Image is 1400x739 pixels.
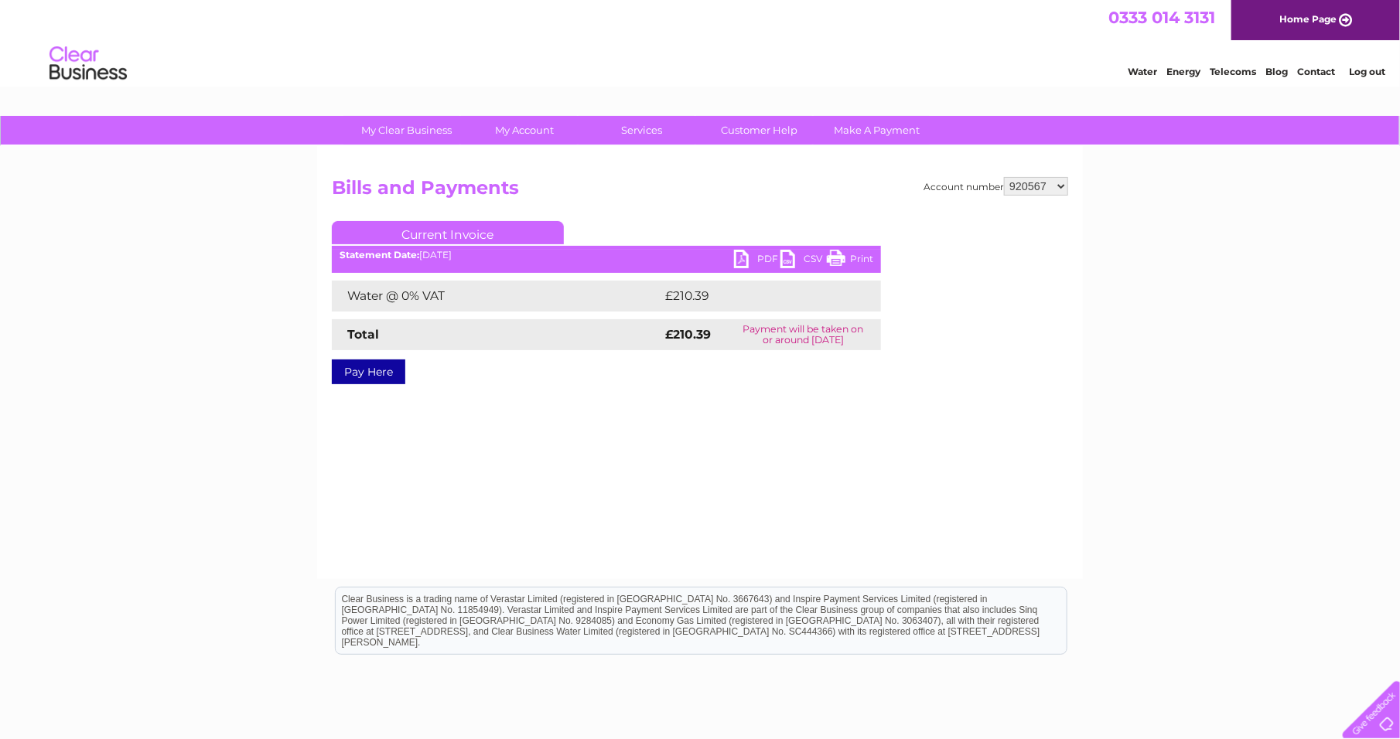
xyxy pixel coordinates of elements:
strong: Total [347,327,379,342]
a: CSV [780,250,827,272]
a: Print [827,250,873,272]
a: PDF [734,250,780,272]
div: Account number [924,177,1068,196]
td: Water @ 0% VAT [332,281,661,312]
a: Contact [1297,66,1335,77]
a: Customer Help [696,116,824,145]
a: Services [579,116,706,145]
h2: Bills and Payments [332,177,1068,206]
a: 0333 014 3131 [1108,8,1215,27]
a: Pay Here [332,359,405,384]
td: £210.39 [661,281,852,312]
a: Telecoms [1210,66,1256,77]
div: [DATE] [332,250,881,261]
a: My Account [461,116,589,145]
a: Current Invoice [332,221,564,244]
div: Clear Business is a trading name of Verastar Limited (registered in [GEOGRAPHIC_DATA] No. 3667643... [336,9,1067,75]
a: Log out [1349,66,1385,77]
img: logo.png [49,40,128,87]
strong: £210.39 [665,327,711,342]
b: Statement Date: [340,249,419,261]
a: Energy [1166,66,1200,77]
a: Make A Payment [814,116,941,145]
a: Blog [1265,66,1288,77]
a: My Clear Business [343,116,471,145]
td: Payment will be taken on or around [DATE] [726,319,881,350]
a: Water [1128,66,1157,77]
